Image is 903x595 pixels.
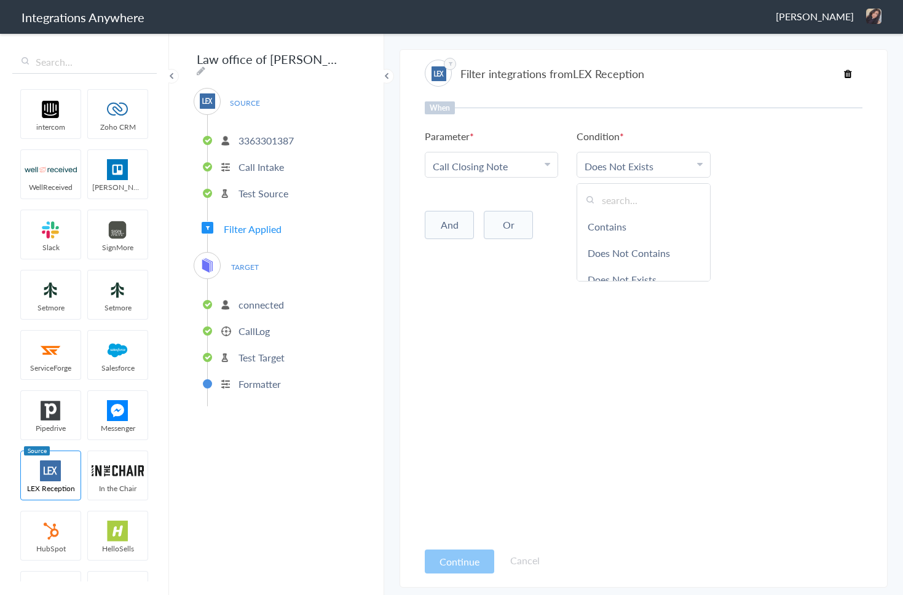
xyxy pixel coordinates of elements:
img: lex-app-logo.svg [200,93,215,109]
span: Pipedrive [21,423,81,433]
img: lex-app-logo.svg [25,460,77,481]
img: hubspot-logo.svg [25,521,77,542]
p: 3363301387 [239,133,294,148]
span: Salesforce [88,363,148,373]
img: setmoreNew.jpg [25,280,77,301]
button: Or [484,211,533,239]
span: [PERSON_NAME] [88,182,148,192]
h6: When [425,101,455,114]
img: zoho-logo.svg [92,99,144,120]
button: Continue [425,550,494,573]
span: HubSpot [21,543,81,554]
input: search... [577,187,709,213]
a: Does Not Contains [577,240,709,266]
img: intercom-logo.svg [25,99,77,120]
span: In the Chair [88,483,148,494]
img: trello.png [92,159,144,180]
img: FBM.png [92,400,144,421]
h4: Filter integrations from [460,66,644,81]
span: HelloSells [88,543,148,554]
span: Filter Applied [224,222,282,236]
span: TARGET [221,259,268,275]
input: Search... [12,50,157,74]
span: ServiceForge [21,363,81,373]
span: LEX Reception [573,66,644,81]
span: WellReceived [21,182,81,192]
p: Call Intake [239,160,284,174]
img: salesforce-logo.svg [92,340,144,361]
span: Zoho CRM [88,122,148,132]
span: Setmore [21,302,81,313]
span: Messenger [88,423,148,433]
a: Does Not Exists [577,266,709,293]
img: lex-app-logo.svg [432,66,446,81]
p: CallLog [239,324,270,338]
span: [PERSON_NAME] [776,9,854,23]
h6: Condition [577,129,624,143]
span: SignMore [88,242,148,253]
p: connected [239,297,284,312]
a: Cancel [510,553,540,567]
span: LEX Reception [21,483,81,494]
img: pipedrive.png [25,400,77,421]
span: SOURCE [221,95,268,111]
img: inch-logo.svg [92,460,144,481]
span: Setmore [88,302,148,313]
h6: Parameter [425,129,474,143]
button: And [425,211,474,239]
p: Test Source [239,186,288,200]
p: Test Target [239,350,285,364]
a: Does Not Exists [585,159,653,173]
img: img-5893.jpeg [866,9,881,24]
a: Call Closing Note [433,159,508,173]
h1: Integrations Anywhere [22,9,144,26]
img: mycase-logo-new.svg [200,258,215,273]
img: slack-logo.svg [25,219,77,240]
span: intercom [21,122,81,132]
img: signmore-logo.png [92,219,144,240]
p: Formatter [239,377,281,391]
img: serviceforge-icon.png [25,340,77,361]
a: Contains [577,213,709,240]
img: wr-logo.svg [25,159,77,180]
span: Slack [21,242,81,253]
img: hs-app-logo.svg [92,521,144,542]
img: setmoreNew.jpg [92,280,144,301]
